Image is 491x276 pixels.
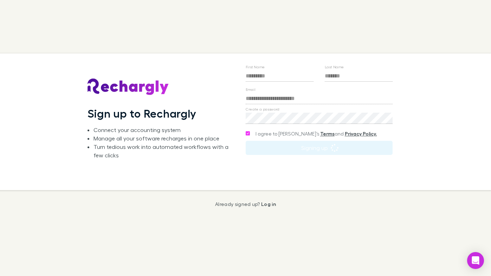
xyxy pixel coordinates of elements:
[93,134,234,143] li: Manage all your software recharges in one place
[325,64,344,70] label: Last Name
[93,143,234,159] li: Turn tedious work into automated workflows with a few clicks
[88,107,197,120] h1: Sign up to Rechargly
[345,131,377,137] a: Privacy Policy.
[246,141,393,155] button: Signing up
[215,201,276,207] p: Already signed up?
[261,201,276,207] a: Log in
[246,87,255,92] label: Email
[467,252,484,269] div: Open Intercom Messenger
[320,131,335,137] a: Terms
[88,79,169,95] img: Rechargly's Logo
[256,130,377,137] span: I agree to [PERSON_NAME]’s and
[246,107,279,112] label: Create a password
[246,64,265,70] label: First Name
[93,126,234,134] li: Connect your accounting system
